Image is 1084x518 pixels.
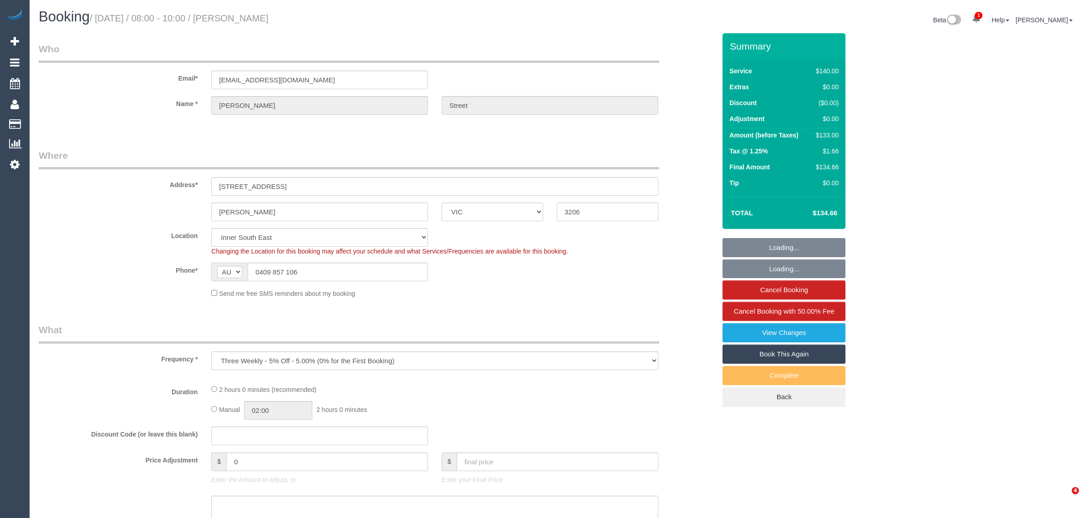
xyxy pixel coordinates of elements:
img: New interface [946,15,961,26]
label: Adjustment [729,114,764,123]
label: Tax @ 1.25% [729,147,768,156]
span: $ [442,452,457,471]
label: Tip [729,178,739,188]
div: ($0.00) [812,98,839,107]
img: Automaid Logo [5,9,24,22]
label: Extras [729,82,749,91]
label: Phone* [32,263,204,275]
span: Manual [219,406,240,413]
label: Discount [729,98,757,107]
label: Location [32,228,204,240]
a: Cancel Booking with 50.00% Fee [723,302,845,321]
label: Price Adjustment [32,452,204,465]
div: $0.00 [812,178,839,188]
span: 2 hours 0 minutes [316,406,367,413]
p: Enter the Amount to Adjust, or [211,475,428,484]
span: Send me free SMS reminders about my booking [219,290,355,297]
div: $1.66 [812,147,839,156]
label: Name * [32,96,204,108]
div: $0.00 [812,82,839,91]
input: Post Code* [557,203,658,221]
div: $140.00 [812,66,839,76]
a: Back [723,387,845,406]
a: Cancel Booking [723,280,845,300]
div: $133.00 [812,131,839,140]
label: Amount (before Taxes) [729,131,798,140]
label: Email* [32,71,204,83]
label: Discount Code (or leave this blank) [32,427,204,439]
input: First Name* [211,96,428,115]
input: Last Name* [442,96,658,115]
label: Duration [32,384,204,396]
span: Booking [39,9,90,25]
a: [PERSON_NAME] [1016,16,1073,24]
label: Final Amount [729,163,770,172]
span: Changing the Location for this booking may affect your schedule and what Services/Frequencies are... [211,248,568,255]
h3: Summary [730,41,841,51]
strong: Total [731,209,753,217]
legend: What [39,323,659,344]
label: Frequency * [32,351,204,364]
div: $0.00 [812,114,839,123]
a: Help [992,16,1009,24]
input: final price [457,452,658,471]
span: $ [211,452,226,471]
input: Suburb* [211,203,428,221]
p: Enter your Final Price [442,475,658,484]
input: Email* [211,71,428,89]
div: $134.66 [812,163,839,172]
small: / [DATE] / 08:00 - 10:00 / [PERSON_NAME] [90,13,269,23]
label: Service [729,66,752,76]
span: Cancel Booking with 50.00% Fee [734,307,835,315]
iframe: Intercom live chat [1053,487,1075,509]
input: Phone* [248,263,428,281]
span: 2 hours 0 minutes (recommended) [219,386,316,393]
legend: Where [39,149,659,169]
a: Beta [933,16,962,24]
h4: $134.66 [785,209,837,217]
a: Book This Again [723,345,845,364]
a: View Changes [723,323,845,342]
label: Address* [32,177,204,189]
legend: Who [39,42,659,63]
a: 1 [967,9,985,29]
span: 4 [1072,487,1079,494]
span: 1 [975,12,982,19]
